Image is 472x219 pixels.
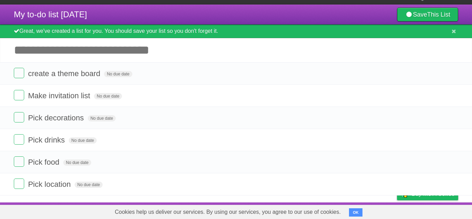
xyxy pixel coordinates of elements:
[328,204,356,217] a: Developers
[427,11,450,18] b: This List
[388,204,406,217] a: Privacy
[349,208,362,217] button: OK
[94,93,122,99] span: No due date
[28,158,61,166] span: Pick food
[14,68,24,78] label: Done
[104,71,132,77] span: No due date
[28,180,73,189] span: Pick location
[108,205,348,219] span: Cookies help us deliver our services. By using our services, you agree to our use of cookies.
[412,188,455,200] span: Buy me a coffee
[69,137,97,144] span: No due date
[365,204,380,217] a: Terms
[75,182,103,188] span: No due date
[28,69,102,78] span: create a theme board
[14,90,24,100] label: Done
[14,134,24,145] label: Done
[28,113,85,122] span: Pick decorations
[63,159,91,166] span: No due date
[14,179,24,189] label: Done
[88,115,116,121] span: No due date
[305,204,320,217] a: About
[28,136,66,144] span: Pick drinks
[397,8,458,21] a: SaveThis List
[14,10,87,19] span: My to-do list [DATE]
[14,156,24,167] label: Done
[28,91,92,100] span: Make invitation list
[415,204,458,217] a: Suggest a feature
[14,112,24,122] label: Done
